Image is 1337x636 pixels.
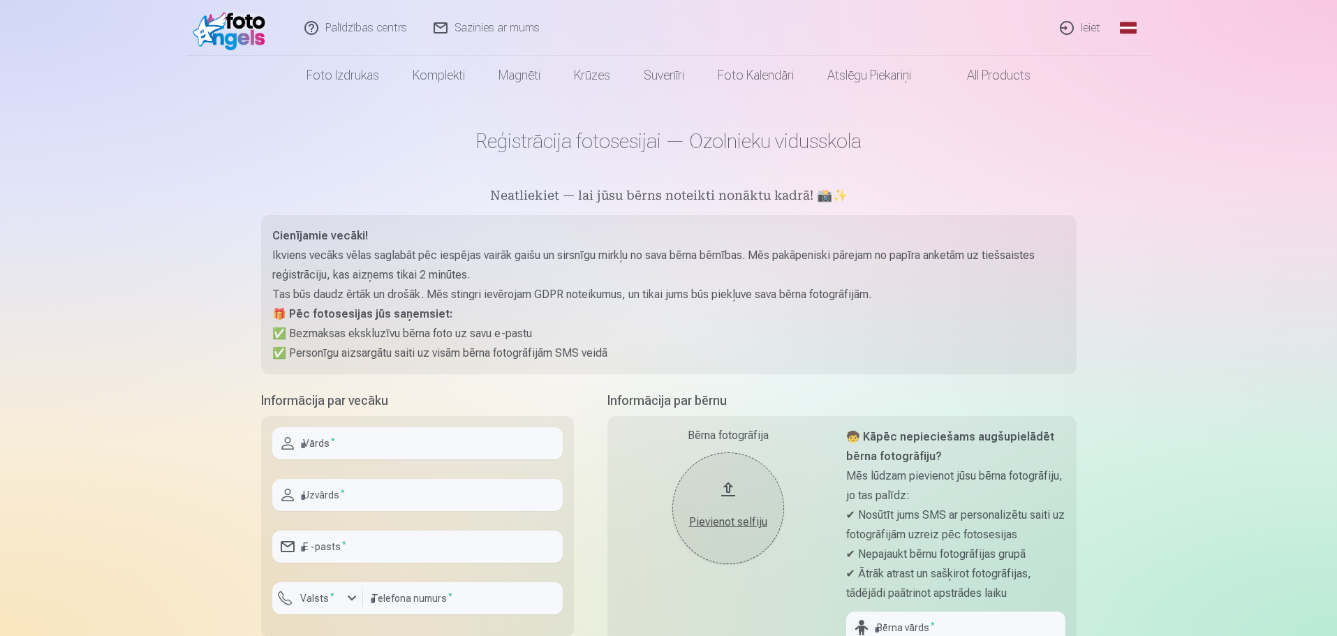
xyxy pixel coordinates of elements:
p: Tas būs daudz ērtāk un drošāk. Mēs stingri ievērojam GDPR noteikumus, un tikai jums būs piekļuve ... [272,285,1065,304]
p: ✅ Bezmaksas ekskluzīvu bērna foto uz savu e-pastu [272,324,1065,343]
a: Foto kalendāri [701,56,811,95]
p: ✅ Personīgu aizsargātu saiti uz visām bērna fotogrāfijām SMS veidā [272,343,1065,363]
a: Komplekti [396,56,482,95]
a: Krūzes [557,56,627,95]
strong: Cienījamie vecāki! [272,229,368,242]
p: ✔ Nepajaukt bērnu fotogrāfijas grupā [846,545,1065,564]
a: Magnēti [482,56,557,95]
a: Suvenīri [627,56,701,95]
p: Ikviens vecāks vēlas saglabāt pēc iespējas vairāk gaišu un sirsnīgu mirkļu no sava bērna bērnības... [272,246,1065,285]
p: ✔ Nosūtīt jums SMS ar personalizētu saiti uz fotogrāfijām uzreiz pēc fotosesijas [846,505,1065,545]
img: /fa1 [193,6,273,50]
h1: Reģistrācija fotosesijai — Ozolnieku vidusskola [261,128,1077,154]
strong: 🎁 Pēc fotosesijas jūs saņemsiet: [272,307,452,320]
a: Atslēgu piekariņi [811,56,928,95]
strong: 🧒 Kāpēc nepieciešams augšupielādēt bērna fotogrāfiju? [846,430,1054,463]
button: Valsts* [272,582,363,614]
div: Pievienot selfiju [686,514,770,531]
p: Mēs lūdzam pievienot jūsu bērna fotogrāfiju, jo tas palīdz: [846,466,1065,505]
h5: Informācija par vecāku [261,391,574,411]
p: ✔ Ātrāk atrast un sašķirot fotogrāfijas, tādējādi paātrinot apstrādes laiku [846,564,1065,603]
div: Bērna fotogrāfija [619,427,838,444]
label: Valsts [295,591,340,605]
h5: Informācija par bērnu [607,391,1077,411]
a: Foto izdrukas [290,56,396,95]
h5: Neatliekiet — lai jūsu bērns noteikti nonāktu kadrā! 📸✨ [261,187,1077,207]
button: Pievienot selfiju [672,452,784,564]
a: All products [928,56,1047,95]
